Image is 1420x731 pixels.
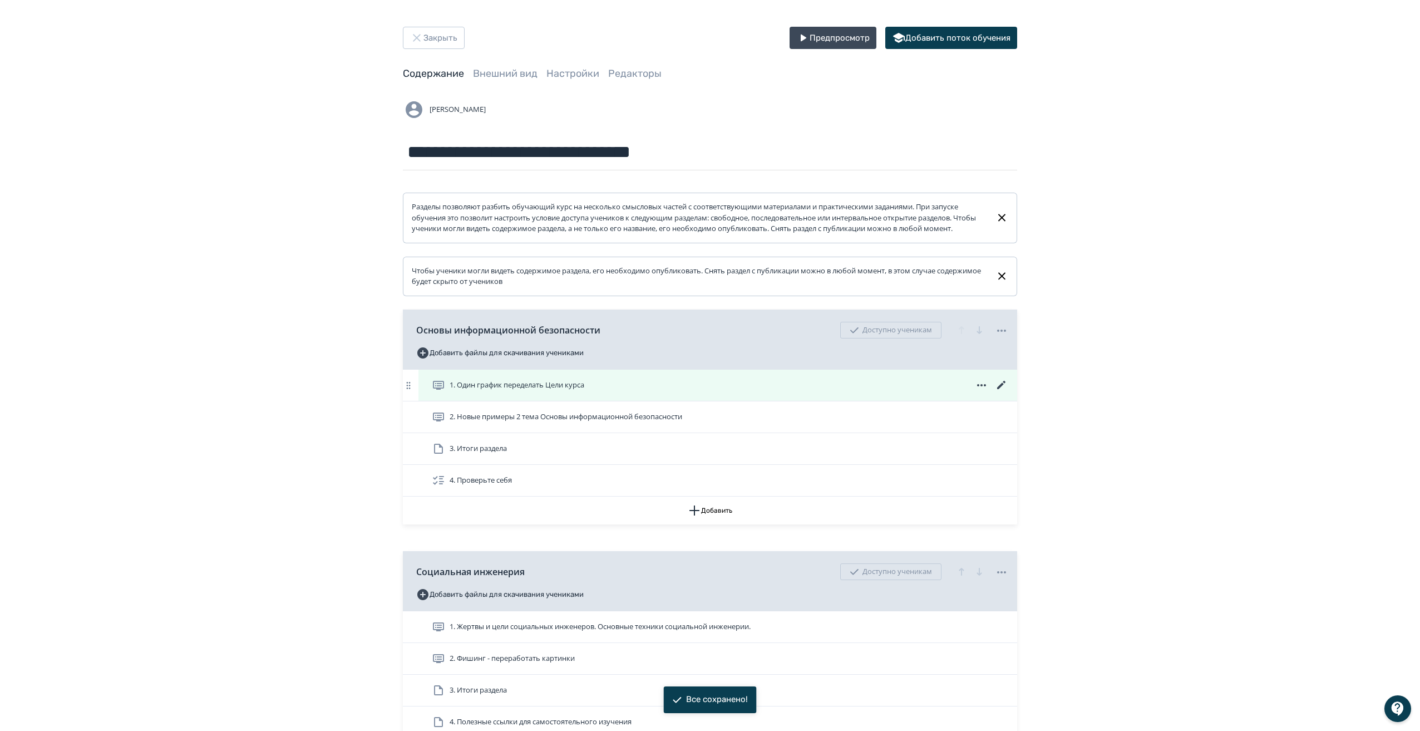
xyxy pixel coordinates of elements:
[450,443,507,454] span: 3. Итоги раздела
[450,653,575,664] span: 2. Фишинг - переработать картинки
[416,565,525,578] span: Социальная инженерия
[403,67,464,80] a: Содержание
[450,380,584,391] span: 1. Один график переделать Цели курса
[412,266,987,287] div: Чтобы ученики могли видеть содержимое раздела, его необходимо опубликовать. Снять раздел с публик...
[403,675,1017,707] div: 3. Итоги раздела
[840,563,941,580] div: Доступно ученикам
[403,433,1017,465] div: 3. Итоги раздела
[416,586,584,604] button: Добавить файлы для скачивания учениками
[450,475,512,486] span: 4. Проверьте себя
[608,67,662,80] a: Редакторы
[840,322,941,338] div: Доступно ученикам
[430,104,486,115] span: [PERSON_NAME]
[412,202,987,234] div: Разделы позволяют разбить обучающий курс на несколько смысловых частей с соответствующими материа...
[403,465,1017,497] div: 4. Проверьте себя
[416,323,600,337] span: Основы информационной безопасности
[403,401,1017,433] div: 2. Новые примеры 2 тема Оcновы информационной безопасности
[403,611,1017,643] div: 1. Жертвы и цели социальных инженеров. Основные техники социальной инженерии.
[450,621,751,632] span: 1. Жертвы и цели социальных инженеров. Основные техники социальной инженерии.
[546,67,599,80] a: Настройки
[403,497,1017,524] button: Добавить
[416,344,584,362] button: Добавить файлы для скачивания учениками
[450,685,507,696] span: 3. Итоги раздела
[450,717,632,728] span: 4. Полезные ссылки для самостоятельного изучения
[686,694,748,705] div: Все сохранено!
[473,67,538,80] a: Внешний вид
[450,411,682,423] span: 2. Новые примеры 2 тема Оcновы информационной безопасности
[403,370,1017,401] div: 1. Один график переделать Цели курса
[403,643,1017,675] div: 2. Фишинг - переработать картинки
[403,27,465,49] button: Закрыть
[885,27,1017,49] button: Добавить поток обучения
[790,27,876,49] button: Предпросмотр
